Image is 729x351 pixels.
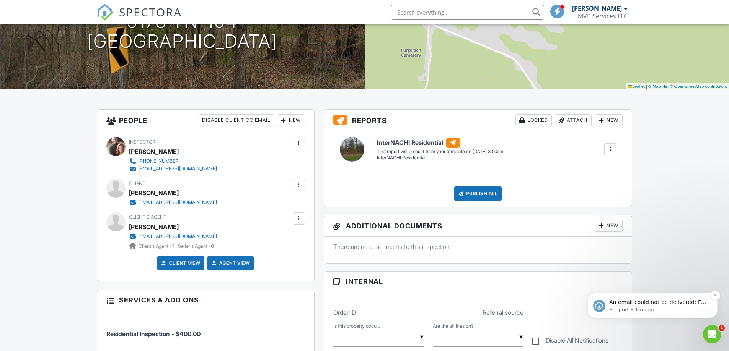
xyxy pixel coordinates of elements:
[670,84,727,89] a: © OpenStreetMap contributors
[129,199,217,206] a: [EMAIL_ADDRESS][DOMAIN_NAME]
[97,10,182,26] a: SPECTORA
[97,110,314,131] h3: People
[106,330,201,338] span: Residential Inspection - $400.00
[129,187,179,199] div: [PERSON_NAME]
[129,214,166,220] span: Client's Agent
[33,54,132,61] p: An email could not be delivered: For more information, view Why emails don't get delivered (Suppo...
[11,48,142,73] div: message notification from Support, 1m ago. An email could not be delivered: For more information,...
[178,243,214,249] span: Seller's Agent -
[129,157,217,165] a: [PHONE_NUMBER]
[324,272,632,291] h3: Internal
[483,308,524,317] label: Referral source
[377,138,503,148] h6: InterNACHI Residential
[454,186,502,201] div: Publish All
[628,84,645,89] a: Leaflet
[333,308,356,317] label: Order ID
[377,149,503,155] div: This report will be built from your template on [DATE] 3:00am
[87,11,277,52] h1: 9173 TN-104 [GEOGRAPHIC_DATA]
[555,114,592,126] div: Attach
[119,4,182,20] span: SPECTORA
[129,165,217,173] a: [EMAIL_ADDRESS][DOMAIN_NAME]
[646,84,647,89] span: |
[595,114,623,126] div: New
[134,45,144,55] button: Dismiss notification
[648,84,669,89] a: © MapTiler
[129,221,179,233] a: [PERSON_NAME]
[129,146,179,157] div: [PERSON_NAME]
[333,323,380,330] label: Is this property occupied?
[106,316,305,344] li: Service: Residential Inspection
[160,259,201,267] a: Client View
[199,114,274,126] div: Disable Client CC Email
[172,243,174,249] strong: 1
[33,61,132,68] p: Message from Support, sent 1m ago
[129,233,217,240] a: [EMAIL_ADDRESS][DOMAIN_NAME]
[532,337,608,346] label: Disable All Notifications
[17,55,29,67] img: Profile image for Support
[719,325,725,331] span: 1
[595,220,623,232] div: New
[324,110,632,131] h3: Reports
[572,5,622,12] div: [PERSON_NAME]
[391,5,544,20] input: Search everything...
[138,199,217,205] div: [EMAIL_ADDRESS][DOMAIN_NAME]
[138,166,217,172] div: [EMAIL_ADDRESS][DOMAIN_NAME]
[210,259,250,267] a: Agent View
[138,233,217,239] div: [EMAIL_ADDRESS][DOMAIN_NAME]
[578,12,628,20] div: MVP Services LLC
[211,243,214,249] strong: 0
[377,155,503,161] div: InterNACHI Residential
[139,243,175,249] span: Client's Agent -
[703,325,721,343] iframe: Intercom live chat
[138,158,180,164] div: [PHONE_NUMBER]
[97,4,114,21] img: The Best Home Inspection Software - Spectora
[324,215,632,237] h3: Additional Documents
[97,290,314,310] h3: Services & Add ons
[129,181,145,186] span: Client
[333,243,623,251] p: There are no attachments to this inspection.
[576,245,729,330] iframe: Intercom notifications message
[277,114,305,126] div: New
[129,139,155,145] span: Inspector
[515,114,552,126] div: Locked
[433,323,474,330] label: Are the utilities on?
